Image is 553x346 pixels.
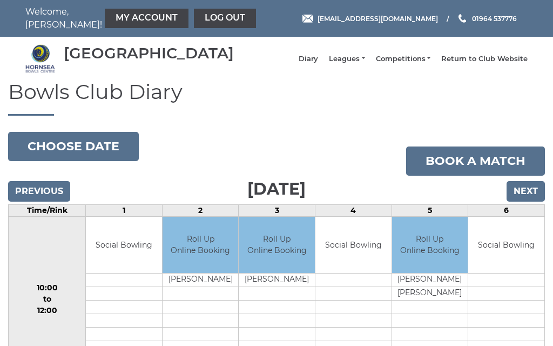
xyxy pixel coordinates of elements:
td: 5 [392,204,468,216]
h1: Bowls Club Diary [8,81,545,116]
td: Social Bowling [315,217,392,274]
td: Roll Up Online Booking [392,217,468,274]
a: Diary [299,54,318,64]
td: 1 [86,204,163,216]
img: Phone us [458,14,466,23]
td: 4 [315,204,392,216]
td: Social Bowling [86,217,162,274]
nav: Welcome, [PERSON_NAME]! [25,5,225,31]
td: [PERSON_NAME] [239,274,315,287]
a: Phone us 01964 537776 [457,14,517,24]
a: Return to Club Website [441,54,528,64]
span: [EMAIL_ADDRESS][DOMAIN_NAME] [318,14,438,22]
a: Book a match [406,147,545,176]
td: [PERSON_NAME] [163,274,239,287]
a: Log out [194,9,256,28]
td: 6 [468,204,545,216]
td: Time/Rink [9,204,86,216]
td: 2 [162,204,239,216]
img: Hornsea Bowls Centre [25,44,55,74]
a: Competitions [376,54,430,64]
a: Email [EMAIL_ADDRESS][DOMAIN_NAME] [302,14,438,24]
img: Email [302,15,313,23]
input: Previous [8,181,70,202]
span: 01964 537776 [472,14,517,22]
td: [PERSON_NAME] [392,287,468,301]
button: Choose date [8,132,139,161]
td: Roll Up Online Booking [163,217,239,274]
a: My Account [105,9,188,28]
td: [PERSON_NAME] [392,274,468,287]
a: Leagues [329,54,365,64]
td: 3 [239,204,315,216]
div: [GEOGRAPHIC_DATA] [64,45,234,62]
td: Social Bowling [468,217,544,274]
input: Next [507,181,545,202]
td: Roll Up Online Booking [239,217,315,274]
